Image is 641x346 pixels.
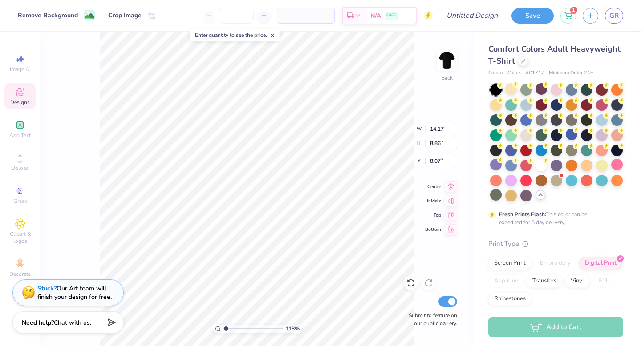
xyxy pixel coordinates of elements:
[605,8,623,24] a: GR
[439,7,505,24] input: Untitled Design
[441,74,453,82] div: Back
[386,12,396,19] span: FREE
[37,284,57,293] strong: Stuck?
[10,66,31,73] span: Image AI
[4,230,36,245] span: Clipart & logos
[18,11,78,20] div: Remove Background
[425,212,441,218] span: Top
[488,239,623,249] div: Print Type
[9,270,31,278] span: Decorate
[579,257,622,270] div: Digital Print
[425,198,441,204] span: Middle
[54,318,91,327] span: Chat with us.
[10,99,30,106] span: Designs
[37,284,112,301] div: Our Art team will finish your design for free.
[11,165,29,172] span: Upload
[499,211,546,218] strong: Fresh Prints Flash:
[526,69,544,77] span: # C1717
[527,274,562,288] div: Transfers
[565,274,590,288] div: Vinyl
[488,274,524,288] div: Applique
[534,257,576,270] div: Embroidery
[219,8,254,24] input: – –
[9,132,31,139] span: Add Text
[549,69,593,77] span: Minimum Order: 24 +
[425,226,441,233] span: Bottom
[511,8,554,24] button: Save
[438,52,456,69] img: Back
[311,11,329,20] span: – –
[404,311,457,327] label: Submit to feature on our public gallery.
[592,274,613,288] div: Foil
[570,7,577,14] span: 1
[488,257,531,270] div: Screen Print
[488,292,531,306] div: Rhinestones
[370,11,381,20] span: N/A
[285,325,300,333] span: 118 %
[425,184,441,190] span: Center
[108,11,142,20] div: Crop Image
[499,210,609,226] div: This color can be expedited for 5 day delivery.
[190,29,280,41] div: Enter quantity to see the price.
[609,11,619,21] span: GR
[283,11,300,20] span: – –
[488,69,521,77] span: Comfort Colors
[488,44,621,66] span: Comfort Colors Adult Heavyweight T-Shirt
[22,318,54,327] strong: Need help?
[13,197,27,205] span: Greek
